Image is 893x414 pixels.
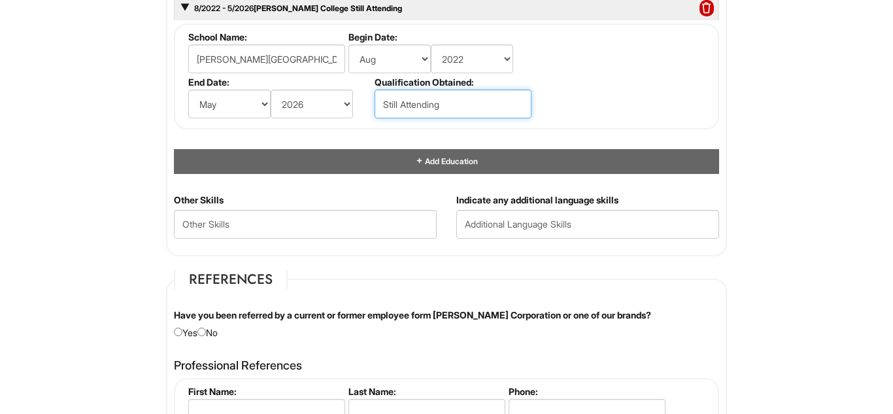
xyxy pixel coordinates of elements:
[456,194,618,207] label: Indicate any additional language skills
[174,269,288,289] legend: References
[188,77,369,88] label: End Date:
[164,309,729,339] div: Yes No
[348,31,530,43] label: Begin Date:
[348,386,503,397] label: Last Name:
[174,210,437,239] input: Other Skills
[699,3,714,15] a: Delete
[424,156,478,166] span: Add Education
[174,359,719,372] h4: Professional References
[174,309,651,322] label: Have you been referred by a current or former employee form [PERSON_NAME] Corporation or one of o...
[456,210,719,239] input: Additional Language Skills
[193,3,402,13] a: 8/2022 - 5/2026[PERSON_NAME] College Still Attending
[375,77,530,88] label: Qualification Obtained:
[415,156,478,166] a: Add Education
[188,386,343,397] label: First Name:
[188,31,343,43] label: School Name:
[509,386,664,397] label: Phone:
[174,194,224,207] label: Other Skills
[193,3,254,13] span: 8/2022 - 5/2026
